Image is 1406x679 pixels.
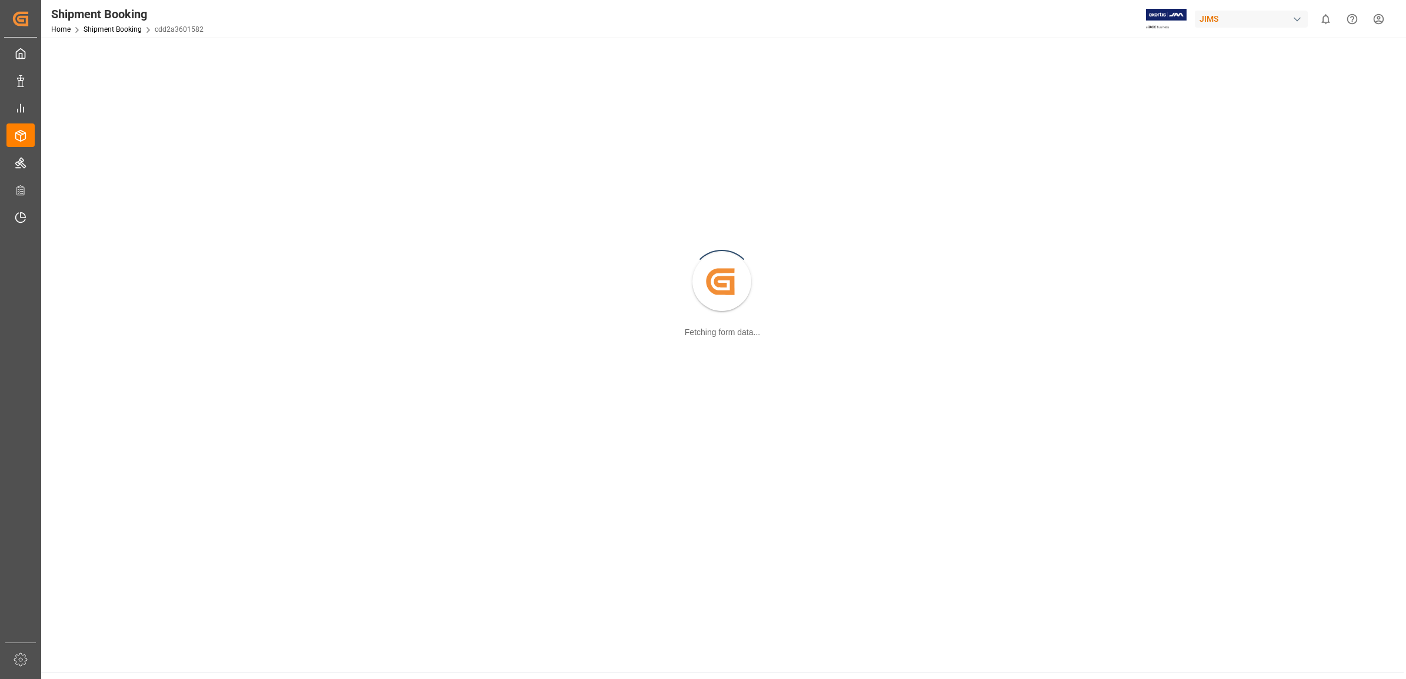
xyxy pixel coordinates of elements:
[1339,6,1365,32] button: Help Center
[51,25,71,34] a: Home
[1195,11,1308,28] div: JIMS
[1146,9,1187,29] img: Exertis%20JAM%20-%20Email%20Logo.jpg_1722504956.jpg
[84,25,142,34] a: Shipment Booking
[685,326,760,339] div: Fetching form data...
[1312,6,1339,32] button: show 0 new notifications
[51,5,204,23] div: Shipment Booking
[1195,8,1312,30] button: JIMS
